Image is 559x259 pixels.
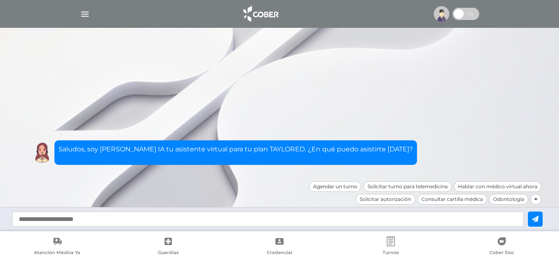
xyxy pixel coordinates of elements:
span: Guardias [158,250,179,257]
a: Credencial [224,236,335,257]
div: Odontología [489,194,528,205]
a: Cober Doc [446,236,557,257]
span: Turnos [383,250,399,257]
p: Saludos, soy [PERSON_NAME] IA tu asistente virtual para tu plan TAYLORED. ¿En qué puedo asistirte... [59,144,413,154]
div: Solicitar turno para telemedicina [363,181,452,192]
img: Cober_menu-lines-white.svg [80,9,90,19]
div: Agendar un turno [309,181,361,192]
a: Guardias [113,236,224,257]
span: Credencial [267,250,292,257]
img: Cober IA [32,142,52,163]
a: Turnos [335,236,446,257]
div: Hablar con médico virtual ahora [454,181,541,192]
div: Solicitar autorización [356,194,415,205]
span: Cober Doc [489,250,514,257]
a: Atención Médica Ya [2,236,113,257]
img: logo_cober_home-white.png [239,4,282,24]
div: Consultar cartilla médica [417,194,487,205]
img: profile-placeholder.svg [434,6,449,22]
span: Atención Médica Ya [34,250,80,257]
